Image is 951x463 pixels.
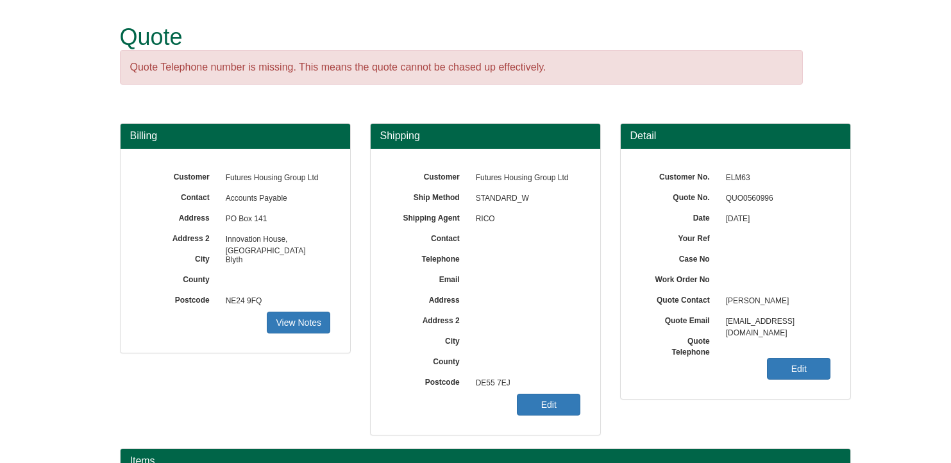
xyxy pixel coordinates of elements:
[720,209,831,230] span: [DATE]
[640,209,720,224] label: Date
[469,373,581,394] span: DE55 7EJ
[390,250,469,265] label: Telephone
[267,312,330,333] a: View Notes
[390,332,469,347] label: City
[140,168,219,183] label: Customer
[140,291,219,306] label: Postcode
[390,353,469,367] label: County
[390,373,469,388] label: Postcode
[219,189,331,209] span: Accounts Payable
[640,189,720,203] label: Quote No.
[640,250,720,265] label: Case No
[219,168,331,189] span: Futures Housing Group Ltd
[120,50,803,85] div: Quote Telephone number is missing. This means the quote cannot be chased up effectively.
[469,189,581,209] span: STANDARD_W
[219,250,331,271] span: Blyth
[630,130,841,142] h3: Detail
[140,230,219,244] label: Address 2
[640,168,720,183] label: Customer No.
[390,168,469,183] label: Customer
[140,271,219,285] label: County
[640,332,720,358] label: Quote Telephone
[469,209,581,230] span: RICO
[219,209,331,230] span: PO Box 141
[219,230,331,250] span: Innovation House, [GEOGRAPHIC_DATA]
[120,24,803,50] h1: Quote
[720,189,831,209] span: QUO0560996
[640,291,720,306] label: Quote Contact
[390,189,469,203] label: Ship Method
[380,130,591,142] h3: Shipping
[720,168,831,189] span: ELM63
[469,168,581,189] span: Futures Housing Group Ltd
[130,130,341,142] h3: Billing
[720,312,831,332] span: [EMAIL_ADDRESS][DOMAIN_NAME]
[390,291,469,306] label: Address
[390,209,469,224] label: Shipping Agent
[219,291,331,312] span: NE24 9FQ
[767,358,830,380] a: Edit
[720,291,831,312] span: [PERSON_NAME]
[140,189,219,203] label: Contact
[640,230,720,244] label: Your Ref
[640,271,720,285] label: Work Order No
[517,394,580,416] a: Edit
[640,312,720,326] label: Quote Email
[140,250,219,265] label: City
[390,271,469,285] label: Email
[390,230,469,244] label: Contact
[140,209,219,224] label: Address
[390,312,469,326] label: Address 2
